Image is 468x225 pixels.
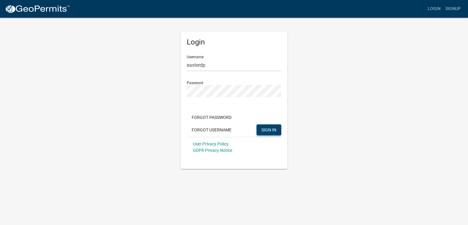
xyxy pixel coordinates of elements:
a: User Privacy Policy [193,141,229,146]
h5: Login [187,38,281,47]
button: Forgot Username [187,124,236,135]
button: SIGN IN [257,124,281,135]
a: Login [425,3,443,15]
span: SIGN IN [261,127,276,132]
a: GDPR Privacy Notice [193,148,232,153]
button: Forgot Password [187,112,236,123]
a: Signup [443,3,463,15]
